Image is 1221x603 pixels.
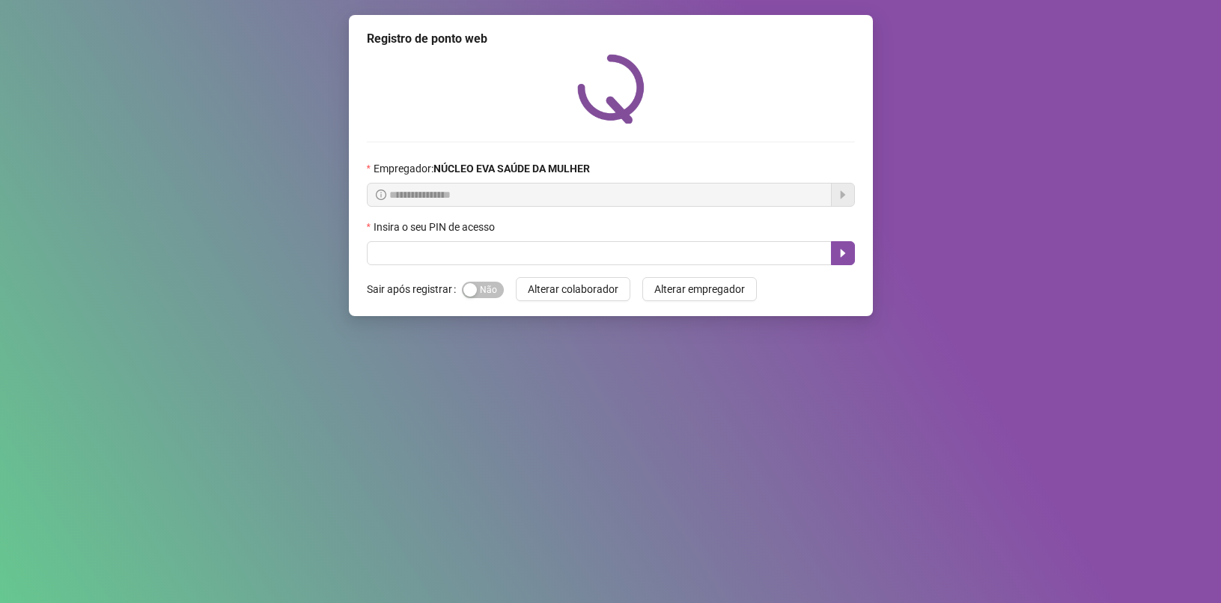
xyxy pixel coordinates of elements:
[433,163,590,175] strong: NÚCLEO EVA SAÚDE DA MULHER
[516,277,630,301] button: Alterar colaborador
[577,54,645,124] img: QRPoint
[376,190,386,200] span: info-circle
[837,247,849,259] span: caret-right
[654,281,745,297] span: Alterar empregador
[374,160,590,177] span: Empregador :
[367,219,505,235] label: Insira o seu PIN de acesso
[367,277,462,301] label: Sair após registrar
[642,277,757,301] button: Alterar empregador
[528,281,618,297] span: Alterar colaborador
[367,30,855,48] div: Registro de ponto web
